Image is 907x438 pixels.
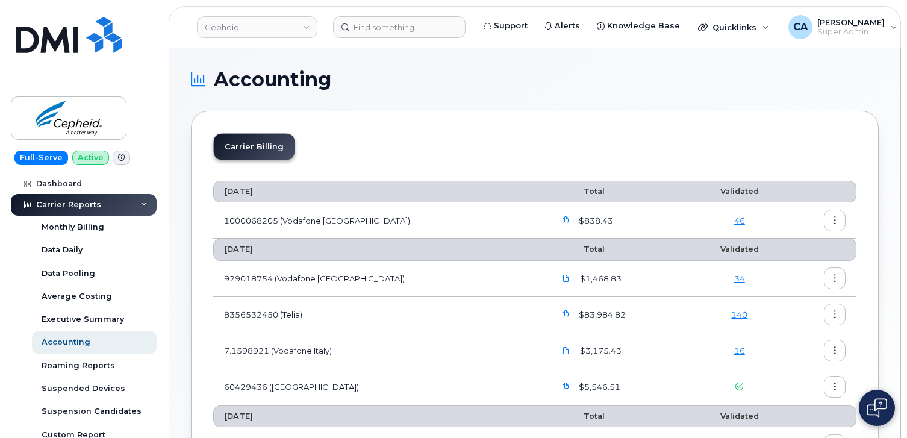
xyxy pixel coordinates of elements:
[555,411,605,421] span: Total
[576,215,613,227] span: $838.43
[578,273,622,284] span: $1,468.83
[214,70,331,89] span: Accounting
[576,381,620,393] span: $5,546.51
[867,398,887,418] img: Open chat
[734,216,745,225] a: 46
[213,369,544,405] td: 60429436 ([GEOGRAPHIC_DATA])
[691,181,787,202] th: Validated
[213,333,544,369] td: 7.1598921 (Vodafone Italy)
[213,202,544,239] td: 1000068205 (Vodafone [GEOGRAPHIC_DATA])
[555,245,605,254] span: Total
[734,346,745,355] a: 16
[213,181,544,202] th: [DATE]
[213,239,544,260] th: [DATE]
[555,268,578,289] a: CI0924749454.pdf
[576,309,626,321] span: $83,984.82
[731,310,747,319] a: 140
[691,239,787,260] th: Validated
[213,297,544,333] td: 8356532450 (Telia)
[213,405,544,427] th: [DATE]
[578,345,622,357] span: $3,175.43
[691,405,787,427] th: Validated
[734,274,745,283] a: 34
[213,261,544,297] td: 929018754 (Vodafone [GEOGRAPHIC_DATA])
[555,340,578,361] a: JitaBinaryServlet (5).pdf
[555,187,605,196] span: Total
